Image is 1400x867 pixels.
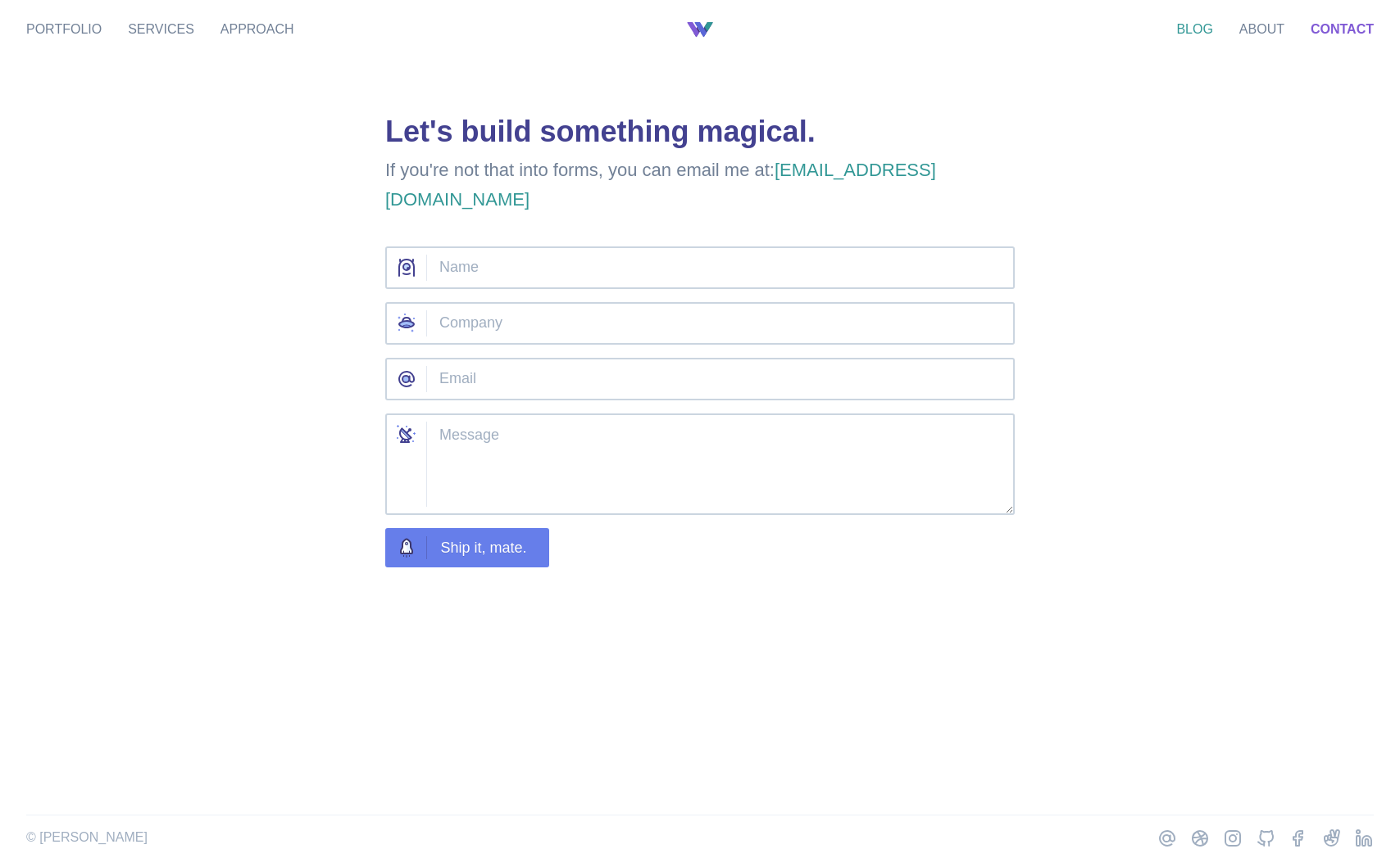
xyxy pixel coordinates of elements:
[385,156,1015,213] p: If you're not that into forms, you can email me at:
[387,248,1013,287] input: Name
[128,22,194,36] a: Services
[1239,22,1284,36] a: About
[1176,22,1212,36] a: Blog
[1289,829,1308,848] a: Facebook
[385,528,549,567] button: Ship it, mate.
[1321,829,1341,848] a: AngelList
[387,359,1013,399] input: Email
[1311,22,1374,36] a: Contact
[1223,829,1243,848] a: Instagram
[26,22,102,36] a: Portfolio
[407,540,526,556] span: Ship it, mate.
[1157,829,1177,848] a: Email
[687,16,713,43] a: Back to Home
[1354,829,1374,848] a: LinkedIn
[385,111,1015,152] h1: Let's build something magical.
[1256,829,1275,848] a: GitHub
[1190,829,1210,848] a: Dribbble
[26,829,148,847] p: © [PERSON_NAME]
[220,22,294,36] a: Approach
[385,160,936,209] a: [EMAIL_ADDRESS][DOMAIN_NAME]
[387,304,1013,343] input: Company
